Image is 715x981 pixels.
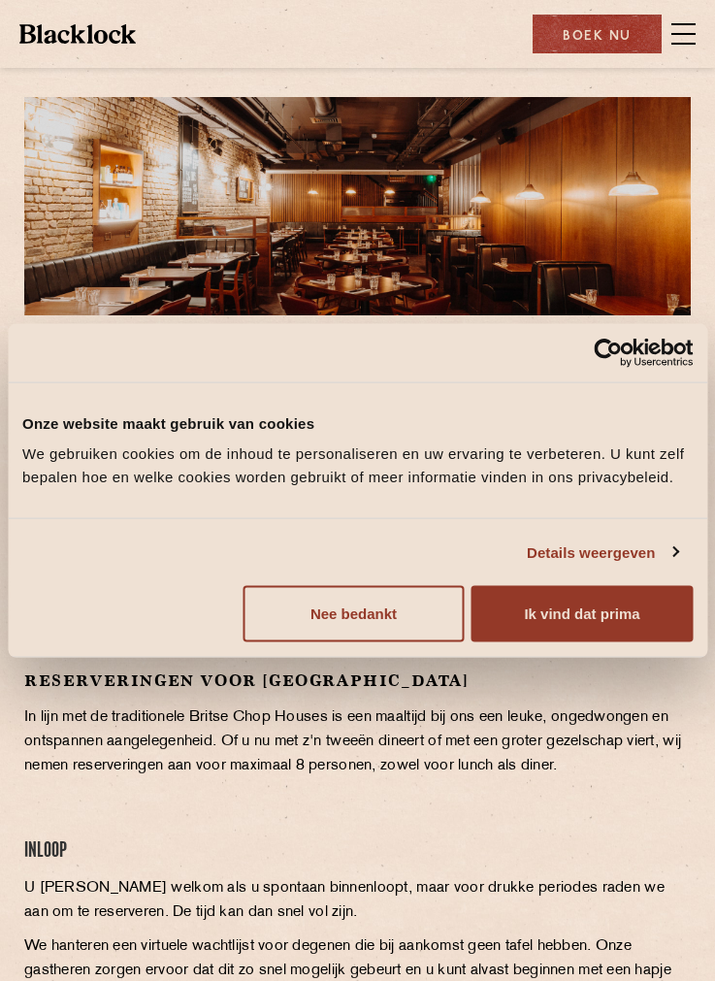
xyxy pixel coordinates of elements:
[24,672,469,689] font: Reserveringen voor [GEOGRAPHIC_DATA]
[524,605,639,622] font: Ik vind dat prima
[24,841,67,862] font: Inloop
[527,543,656,560] font: Details weergeven
[22,445,684,485] font: We gebruiken cookies om de inhoud te personaliseren en uw ervaring te verbeteren. U kunt zelf bep...
[24,710,681,773] font: In lijn met de traditionele Britse Chop Houses is een maaltijd bij ons een leuke, ongedwongen en ...
[19,24,136,44] img: BL_Textured_Logo-footer-cropped.svg
[24,881,665,920] font: U [PERSON_NAME] welkom als u spontaan binnenloopt, maar voor drukke periodes raden we aan om te r...
[523,338,693,367] a: Usercentrics Cookiebot - opent in een nieuw venster
[471,586,693,642] button: Ik vind dat prima
[563,30,632,43] font: Boek nu
[243,586,464,642] button: Nee bedankt
[22,414,314,431] font: Onze website maakt gebruik van cookies
[310,605,397,622] font: Nee bedankt
[527,540,678,564] a: Details weergeven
